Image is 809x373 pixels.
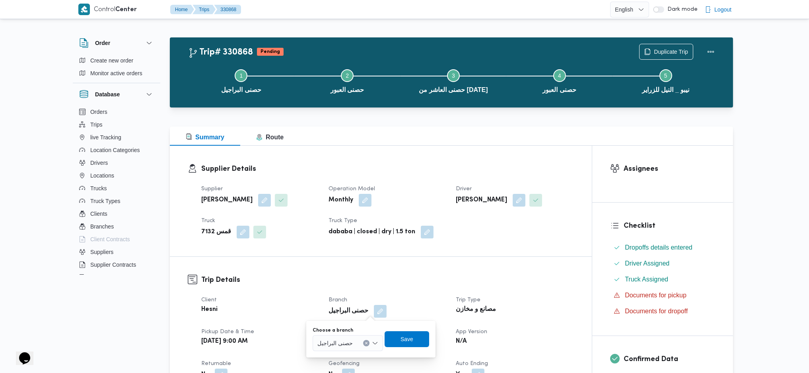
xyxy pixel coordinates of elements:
[329,186,375,191] span: Operation Model
[76,54,157,67] button: Create new order
[76,220,157,233] button: Branches
[214,5,241,14] button: 330868
[261,49,280,54] b: Pending
[90,234,130,244] span: Client Contracts
[346,72,349,79] span: 2
[186,134,224,141] span: Summary
[79,38,154,48] button: Order
[201,305,218,314] b: Hesni
[456,329,487,334] span: App Version
[329,195,353,205] b: Monthly
[201,361,231,366] span: Returnable
[703,44,719,60] button: Actions
[90,260,136,269] span: Supplier Contracts
[611,257,715,270] button: Driver Assigned
[624,354,715,365] h3: Confirmed Data
[506,60,613,101] button: حصنى العبور
[76,131,157,144] button: live Tracking
[73,54,160,83] div: Order
[329,361,360,366] span: Geofencing
[95,38,110,48] h3: Order
[76,207,157,220] button: Clients
[363,340,369,346] button: Clear input
[456,361,488,366] span: Auto Ending
[372,340,378,346] button: Open list of options
[625,260,669,267] span: Driver Assigned
[90,196,120,206] span: Truck Types
[76,169,157,182] button: Locations
[452,72,455,79] span: 3
[714,5,731,14] span: Logout
[201,186,223,191] span: Supplier
[456,297,480,303] span: Trip Type
[78,4,90,15] img: X8yXhbKr1z7QwAAAABJRU5ErkJggg==
[294,60,401,101] button: حصنى العبور
[625,259,669,268] span: Driver Assigned
[313,327,353,334] label: Choose a branch
[456,305,496,314] b: مصانع و مخازن
[76,182,157,195] button: Trucks
[201,195,253,205] b: [PERSON_NAME]
[624,221,715,231] h3: Checklist
[329,307,368,316] b: حصنى البراجيل
[201,227,231,237] b: قمس 7132
[317,338,353,347] span: حصنى البراجيل
[90,273,110,282] span: Devices
[90,133,121,142] span: live Tracking
[401,334,413,344] span: Save
[239,72,243,79] span: 1
[221,85,261,95] span: حصنى البراجيل
[625,276,668,283] span: Truck Assigned
[329,218,357,223] span: Truck Type
[625,308,688,314] span: Documents for dropoff
[611,273,715,286] button: Truck Assigned
[76,271,157,284] button: Devices
[201,164,574,174] h3: Supplier Details
[257,48,284,56] span: Pending
[76,195,157,207] button: Truck Types
[90,184,107,193] span: Trucks
[201,329,254,334] span: Pickup date & time
[613,60,719,101] button: نيبو _ النيل للزراير
[193,5,216,14] button: Trips
[625,243,692,252] span: Dropoffs details entered
[625,244,692,251] span: Dropoffs details entered
[611,241,715,254] button: Dropoffs details entered
[625,291,686,300] span: Documents for pickup
[201,275,574,285] h3: Trip Details
[76,258,157,271] button: Supplier Contracts
[90,158,108,168] span: Drivers
[625,275,668,284] span: Truck Assigned
[419,85,488,95] span: حصنى العاشر من [DATE]
[188,60,294,101] button: حصنى البراجيل
[611,289,715,302] button: Documents for pickup
[654,47,688,57] span: Duplicate Trip
[331,85,364,95] span: حصنى العبور
[329,297,347,303] span: Branch
[8,341,33,365] iframe: chat widget
[625,307,688,316] span: Documents for dropoff
[90,68,142,78] span: Monitor active orders
[76,144,157,156] button: Location Categories
[95,90,120,99] h3: Database
[201,218,215,223] span: Truck
[79,90,154,99] button: Database
[76,67,157,80] button: Monitor active orders
[664,6,698,13] span: Dark mode
[543,85,576,95] span: حصنى العبور
[76,246,157,258] button: Suppliers
[90,222,114,231] span: Branches
[456,195,507,205] b: [PERSON_NAME]
[201,297,217,303] span: Client
[76,233,157,246] button: Client Contracts
[702,2,735,18] button: Logout
[115,7,137,13] b: Center
[90,171,114,180] span: Locations
[76,156,157,169] button: Drivers
[90,56,133,65] span: Create new order
[170,5,194,14] button: Home
[76,105,157,118] button: Orders
[385,331,429,347] button: Save
[456,337,467,346] b: N/A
